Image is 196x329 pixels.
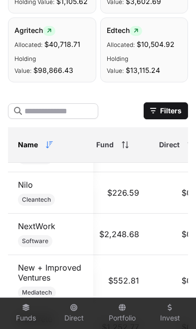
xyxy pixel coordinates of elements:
[102,300,142,327] a: Portfolio
[22,196,51,204] span: Cleantech
[44,40,80,48] span: $40,718.71
[14,55,36,74] span: Holding Value:
[86,214,149,255] td: $2,248.68
[86,255,149,307] td: $552.81
[107,26,142,34] span: Edtech
[18,221,55,231] a: NextWork
[107,55,128,74] span: Holding Value:
[14,41,42,48] span: Allocated:
[86,172,149,214] td: $226.59
[18,263,81,283] a: New + Improved Ventures
[54,300,94,327] a: Direct
[96,140,114,150] span: Fund
[159,140,180,150] span: Direct
[14,26,55,34] span: Agritech
[18,140,38,150] span: Name
[33,66,73,74] span: $98,866.43
[144,102,188,119] button: Filters
[107,41,135,48] span: Allocated:
[126,66,160,74] span: $13,115.24
[137,40,175,48] span: $10,504.92
[146,281,196,329] iframe: Chat Widget
[6,300,46,327] a: Funds
[18,180,33,190] a: Nilo
[22,289,52,297] span: Mediatech
[22,237,48,245] span: Software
